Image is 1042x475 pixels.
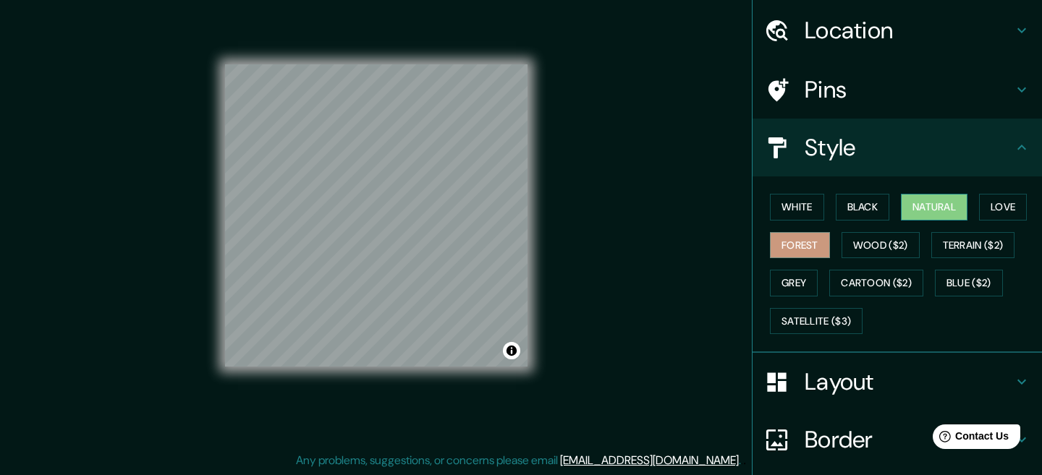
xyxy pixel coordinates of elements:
[743,452,746,469] div: .
[979,194,1027,221] button: Love
[503,342,520,359] button: Toggle attribution
[770,308,863,335] button: Satellite ($3)
[741,452,743,469] div: .
[805,75,1013,104] h4: Pins
[753,411,1042,468] div: Border
[753,119,1042,176] div: Style
[935,270,1003,296] button: Blue ($2)
[560,453,739,468] a: [EMAIL_ADDRESS][DOMAIN_NAME]
[805,425,1013,454] h4: Border
[753,1,1042,59] div: Location
[913,419,1026,459] iframe: Help widget launcher
[805,133,1013,162] h4: Style
[753,61,1042,119] div: Pins
[901,194,967,221] button: Natural
[805,16,1013,45] h4: Location
[770,270,818,296] button: Grey
[829,270,923,296] button: Cartoon ($2)
[842,232,920,259] button: Wood ($2)
[805,367,1013,396] h4: Layout
[770,194,824,221] button: White
[931,232,1015,259] button: Terrain ($2)
[770,232,830,259] button: Forest
[753,353,1042,411] div: Layout
[225,64,528,367] canvas: Map
[296,452,741,469] p: Any problems, suggestions, or concerns please email .
[836,194,890,221] button: Black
